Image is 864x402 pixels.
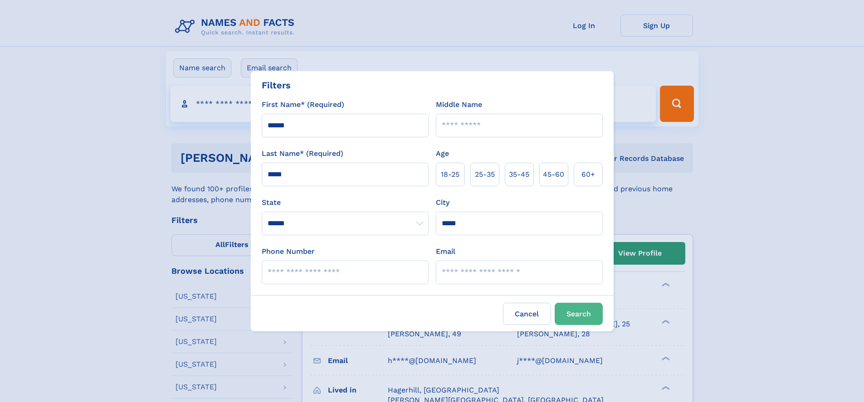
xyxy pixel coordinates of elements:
label: Age [436,148,449,159]
span: 18‑25 [441,169,459,180]
label: City [436,197,449,208]
label: Middle Name [436,99,482,110]
label: State [262,197,429,208]
span: 45‑60 [543,169,564,180]
button: Search [555,303,603,325]
label: Email [436,246,455,257]
span: 25‑35 [475,169,495,180]
label: Last Name* (Required) [262,148,343,159]
label: Cancel [503,303,551,325]
label: Phone Number [262,246,315,257]
span: 60+ [581,169,595,180]
div: Filters [262,78,291,92]
label: First Name* (Required) [262,99,344,110]
span: 35‑45 [509,169,529,180]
